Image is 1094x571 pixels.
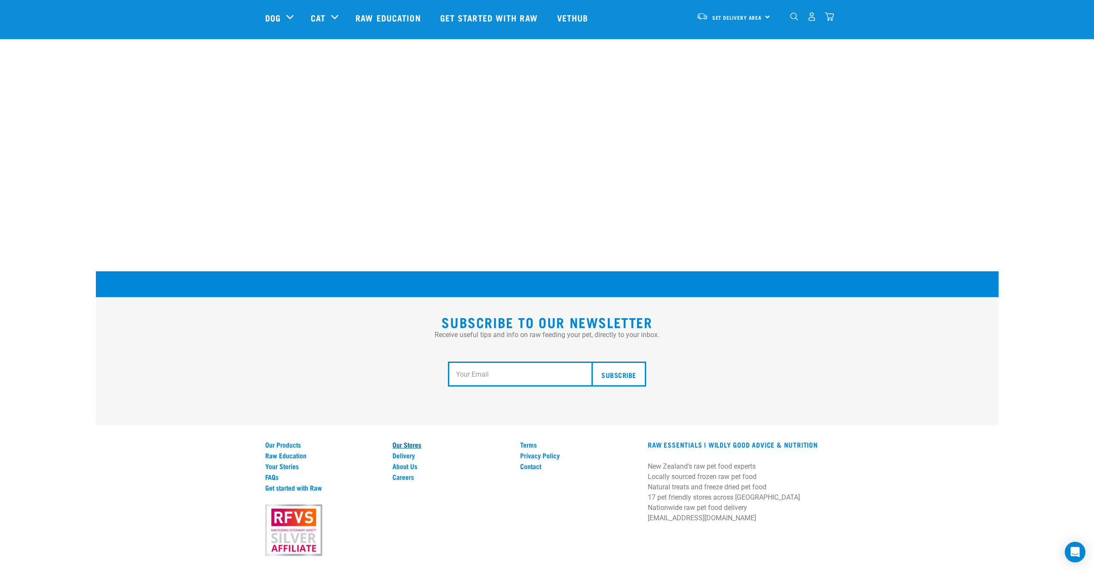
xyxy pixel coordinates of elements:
[265,441,383,448] a: Our Products
[520,441,637,448] a: Terms
[520,451,637,459] a: Privacy Policy
[648,461,829,523] p: New Zealand's raw pet food experts Locally sourced frozen raw pet food Natural treats and freeze ...
[392,462,510,470] a: About Us
[432,0,549,35] a: Get started with Raw
[265,484,383,491] a: Get started with Raw
[448,362,598,387] input: Your Email
[261,503,326,557] img: rfvs.png
[265,314,829,330] h2: Subscribe to our Newsletter
[807,12,816,21] img: user.png
[311,11,325,24] a: Cat
[392,451,510,459] a: Delivery
[392,473,510,481] a: Careers
[549,0,599,35] a: Vethub
[825,12,834,21] img: home-icon@2x.png
[520,462,637,470] a: Contact
[790,12,798,21] img: home-icon-1@2x.png
[1065,542,1085,562] div: Open Intercom Messenger
[696,12,708,20] img: van-moving.png
[591,362,646,387] input: Subscribe
[265,330,829,340] p: Receive useful tips and info on raw feeding your pet, directly to your inbox.
[347,0,431,35] a: Raw Education
[265,11,281,24] a: Dog
[712,16,762,19] span: Set Delivery Area
[392,441,510,448] a: Our Stores
[265,462,383,470] a: Your Stories
[265,451,383,459] a: Raw Education
[265,473,383,481] a: FAQs
[648,441,829,448] h3: RAW ESSENTIALS | Wildly Good Advice & Nutrition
